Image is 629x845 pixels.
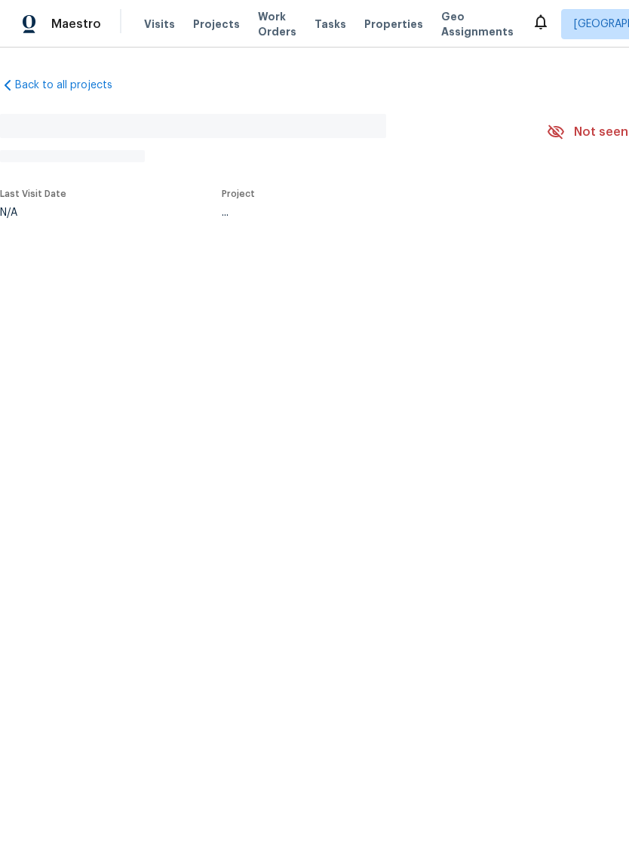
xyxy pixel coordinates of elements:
[222,207,511,218] div: ...
[222,189,255,198] span: Project
[314,19,346,29] span: Tasks
[258,9,296,39] span: Work Orders
[364,17,423,32] span: Properties
[193,17,240,32] span: Projects
[441,9,514,39] span: Geo Assignments
[51,17,101,32] span: Maestro
[144,17,175,32] span: Visits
